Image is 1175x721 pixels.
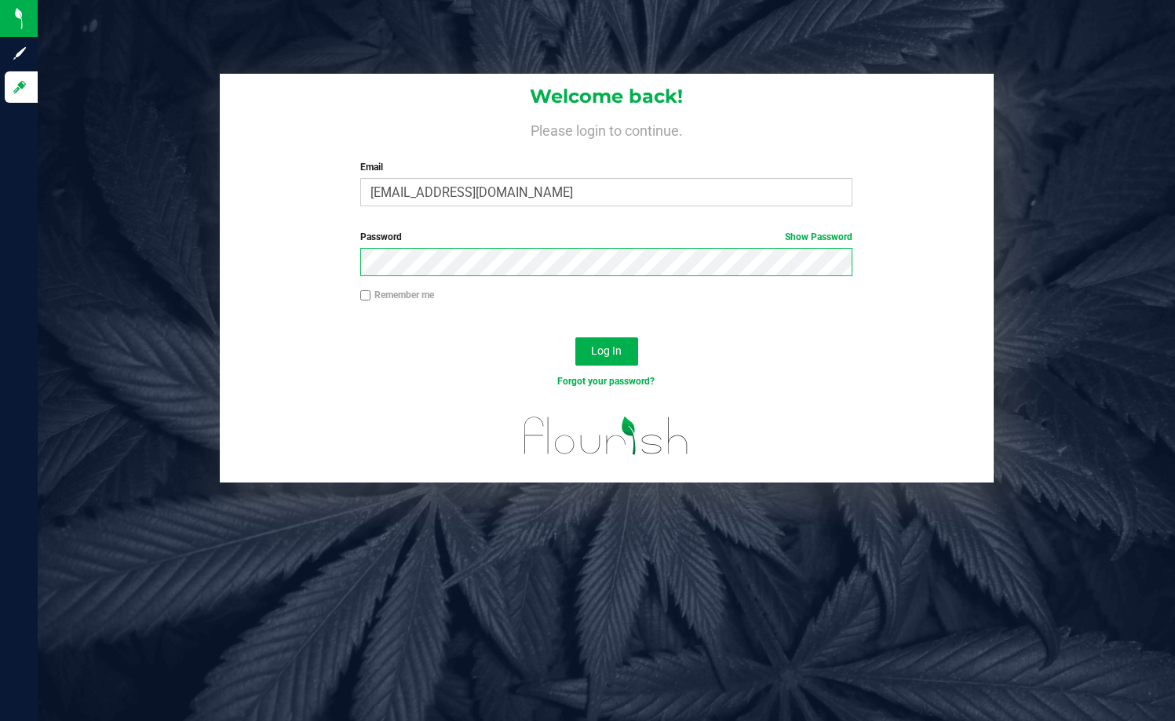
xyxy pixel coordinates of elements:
[360,160,852,174] label: Email
[360,290,371,301] input: Remember me
[509,405,703,467] img: flourish_logo.svg
[12,79,27,95] inline-svg: Log in
[360,231,402,242] span: Password
[12,46,27,61] inline-svg: Sign up
[557,376,655,387] a: Forgot your password?
[591,344,622,357] span: Log In
[575,337,638,366] button: Log In
[360,288,434,302] label: Remember me
[220,86,994,107] h1: Welcome back!
[785,231,852,242] a: Show Password
[220,119,994,138] h4: Please login to continue.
